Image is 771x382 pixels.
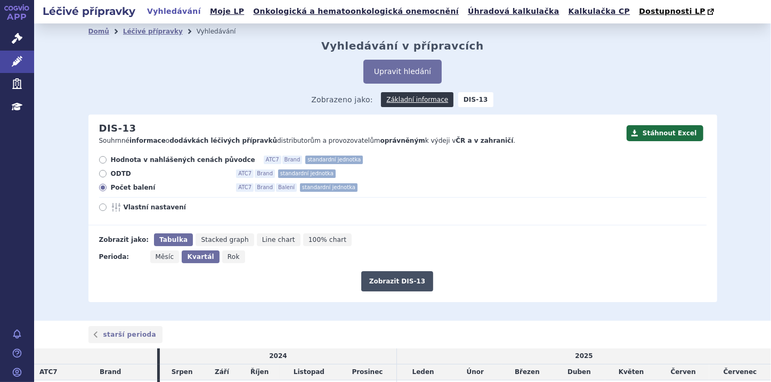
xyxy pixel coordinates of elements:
[397,348,771,364] td: 2025
[124,203,241,212] span: Vlastní nastavení
[363,60,442,84] button: Upravit hledání
[236,169,254,178] span: ATC7
[262,236,295,243] span: Line chart
[160,364,205,380] td: Srpen
[553,364,605,380] td: Duben
[278,169,336,178] span: standardní jednotka
[100,368,121,376] span: Brand
[39,368,58,376] span: ATC7
[159,236,188,243] span: Tabulka
[207,4,247,19] a: Moje LP
[169,137,277,144] strong: dodávkách léčivých přípravků
[197,23,250,39] li: Vyhledávání
[282,156,303,164] span: Brand
[309,236,346,243] span: 100% chart
[144,4,204,19] a: Vyhledávání
[111,169,228,178] span: ODTD
[156,253,174,261] span: Měsíc
[311,92,373,107] span: Zobrazeno jako:
[99,123,136,134] h2: DIS-13
[111,183,228,192] span: Počet balení
[381,92,453,107] a: Základní informace
[458,92,493,107] strong: DIS-13
[129,137,166,144] strong: informace
[201,236,248,243] span: Stacked graph
[709,364,771,380] td: Červenec
[449,364,501,380] td: Únor
[565,4,634,19] a: Kalkulačka CP
[501,364,554,380] td: Březen
[236,183,254,192] span: ATC7
[300,183,358,192] span: standardní jednotka
[657,364,709,380] td: Červen
[397,364,449,380] td: Leden
[465,4,563,19] a: Úhradová kalkulačka
[111,156,255,164] span: Hodnota v nahlášených cenách původce
[639,7,705,15] span: Dostupnosti LP
[264,156,281,164] span: ATC7
[627,125,703,141] button: Stáhnout Excel
[205,364,240,380] td: Září
[250,4,462,19] a: Onkologická a hematoonkologická onemocnění
[99,250,145,263] div: Perioda:
[99,136,621,145] p: Souhrnné o distributorům a provozovatelům k výdeji v .
[88,28,109,35] a: Domů
[160,348,397,364] td: 2024
[280,364,338,380] td: Listopad
[88,326,163,343] a: starší perioda
[34,4,144,19] h2: Léčivé přípravky
[321,39,484,52] h2: Vyhledávání v přípravcích
[187,253,214,261] span: Kvartál
[228,253,240,261] span: Rok
[99,233,149,246] div: Zobrazit jako:
[255,169,275,178] span: Brand
[636,4,719,19] a: Dostupnosti LP
[338,364,397,380] td: Prosinec
[239,364,280,380] td: Říjen
[605,364,658,380] td: Květen
[361,271,433,291] button: Zobrazit DIS-13
[276,183,297,192] span: Balení
[456,137,513,144] strong: ČR a v zahraničí
[380,137,425,144] strong: oprávněným
[123,28,183,35] a: Léčivé přípravky
[305,156,363,164] span: standardní jednotka
[255,183,275,192] span: Brand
